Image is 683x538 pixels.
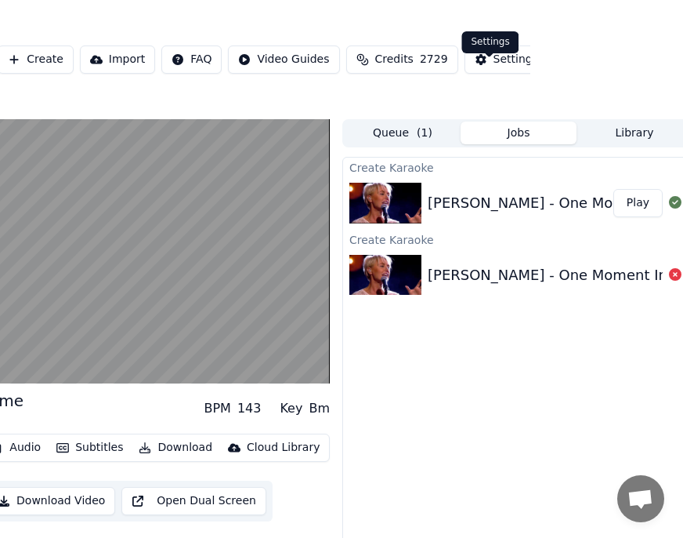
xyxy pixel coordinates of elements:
[346,45,458,74] button: Credits2729
[280,399,302,418] div: Key
[121,487,266,515] button: Open Dual Screen
[247,440,320,456] div: Cloud Library
[417,125,432,141] span: ( 1 )
[613,189,663,217] button: Play
[204,399,230,418] div: BPM
[228,45,339,74] button: Video Guides
[161,45,222,74] button: FAQ
[237,399,262,418] div: 143
[493,52,538,67] div: Settings
[132,437,219,459] button: Download
[617,475,664,522] a: 打開聊天
[464,45,548,74] button: Settings
[80,45,155,74] button: Import
[461,122,576,144] button: Jobs
[375,52,414,67] span: Credits
[50,437,129,459] button: Subtitles
[420,52,448,67] span: 2729
[345,122,461,144] button: Queue
[309,399,330,418] div: Bm
[462,31,519,53] div: Settings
